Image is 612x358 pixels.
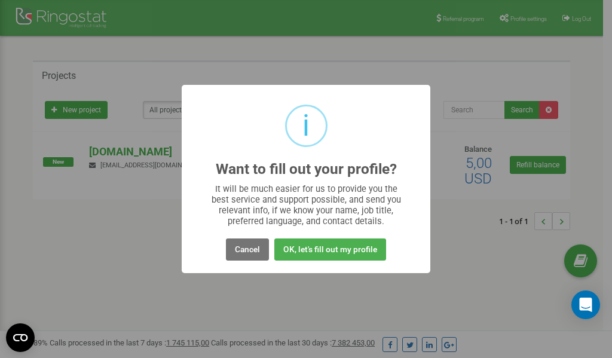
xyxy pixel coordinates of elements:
button: Open CMP widget [6,323,35,352]
div: Open Intercom Messenger [571,290,600,319]
div: i [302,106,310,145]
button: Cancel [226,238,269,261]
button: OK, let's fill out my profile [274,238,386,261]
div: It will be much easier for us to provide you the best service and support possible, and send you ... [206,183,407,227]
h2: Want to fill out your profile? [216,161,397,178]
